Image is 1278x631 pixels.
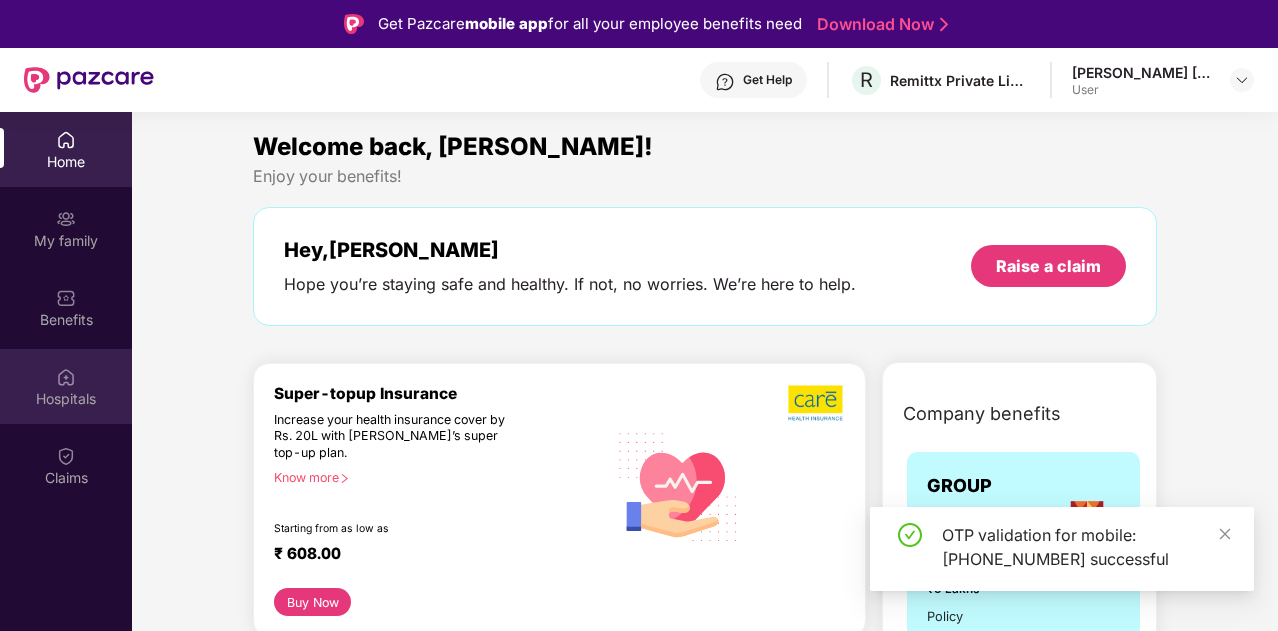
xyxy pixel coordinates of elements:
span: Welcome back, [PERSON_NAME]! [253,132,653,161]
div: Super-topup Insurance [274,384,607,403]
span: right [339,473,350,484]
div: Get Pazcare for all your employee benefits need [378,12,802,36]
div: User [1072,82,1212,98]
img: svg+xml;base64,PHN2ZyBpZD0iRHJvcGRvd24tMzJ4MzIiIHhtbG5zPSJodHRwOi8vd3d3LnczLm9yZy8yMDAwL3N2ZyIgd2... [1234,72,1250,88]
strong: mobile app [465,14,548,33]
div: Enjoy your benefits! [253,166,1157,187]
img: svg+xml;base64,PHN2ZyBpZD0iSG9tZSIgeG1sbnM9Imh0dHA6Ly93d3cudzMub3JnLzIwMDAvc3ZnIiB3aWR0aD0iMjAiIG... [56,130,76,150]
img: New Pazcare Logo [24,67,154,93]
img: svg+xml;base64,PHN2ZyBpZD0iSGVscC0zMngzMiIgeG1sbnM9Imh0dHA6Ly93d3cudzMub3JnLzIwMDAvc3ZnIiB3aWR0aD... [715,72,735,92]
img: b5dec4f62d2307b9de63beb79f102df3.png [788,384,845,422]
span: check-circle [898,523,922,547]
img: svg+xml;base64,PHN2ZyB3aWR0aD0iMjAiIGhlaWdodD0iMjAiIHZpZXdCb3g9IjAgMCAyMCAyMCIgZmlsbD0ibm9uZSIgeG... [56,209,76,229]
span: close [1218,527,1232,541]
div: Starting from as low as [274,522,522,536]
div: Know more [274,470,595,484]
img: Stroke [940,14,948,35]
span: Company benefits [903,400,1061,428]
img: svg+xml;base64,PHN2ZyBpZD0iQ2xhaW0iIHhtbG5zPSJodHRwOi8vd3d3LnczLm9yZy8yMDAwL3N2ZyIgd2lkdGg9IjIwIi... [56,446,76,466]
button: Buy Now [274,588,351,616]
div: Increase your health insurance cover by Rs. 20L with [PERSON_NAME]’s super top-up plan. [274,412,521,462]
span: R [860,68,873,92]
img: svg+xml;base64,PHN2ZyB4bWxucz0iaHR0cDovL3d3dy53My5vcmcvMjAwMC9zdmciIHhtbG5zOnhsaW5rPSJodHRwOi8vd3... [607,413,750,558]
img: svg+xml;base64,PHN2ZyBpZD0iSG9zcGl0YWxzIiB4bWxucz0iaHR0cDovL3d3dy53My5vcmcvMjAwMC9zdmciIHdpZHRoPS... [56,367,76,387]
div: ₹ 608.00 [274,544,587,568]
div: Hey, [PERSON_NAME] [284,238,856,262]
div: Get Help [743,72,792,88]
div: Remittx Private Limited [890,71,1030,90]
div: Raise a claim [996,255,1101,277]
a: Download Now [817,14,942,35]
div: Hope you’re staying safe and healthy. If not, no worries. We’re here to help. [284,274,856,295]
span: GROUP HEALTH INSURANCE [927,472,1054,557]
img: insurerLogo [1060,487,1114,541]
img: svg+xml;base64,PHN2ZyBpZD0iQmVuZWZpdHMiIHhtbG5zPSJodHRwOi8vd3d3LnczLm9yZy8yMDAwL3N2ZyIgd2lkdGg9Ij... [56,288,76,308]
div: [PERSON_NAME] [PERSON_NAME] [1072,63,1212,82]
div: OTP validation for mobile: [PHONE_NUMBER] successful [942,523,1230,571]
img: Logo [344,14,364,34]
